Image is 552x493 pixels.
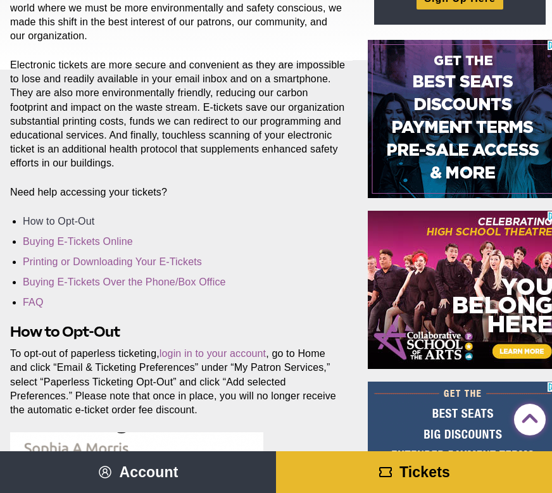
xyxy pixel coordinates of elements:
[160,348,266,359] a: login in to your account
[119,464,178,480] span: Account
[10,323,120,340] strong: How to Opt-Out
[10,185,345,199] p: Need help accessing your tickets?
[23,236,133,247] a: Buying E-Tickets Online
[399,464,450,480] span: Tickets
[10,58,345,170] p: Electronic tickets are more secure and convenient as they are impossible to lose and readily avai...
[23,216,94,227] a: How to Opt-Out
[514,404,539,430] a: Back to Top
[23,256,202,267] a: Printing or Downloading Your E-Tickets
[276,451,552,493] a: Tickets
[10,347,345,416] p: To opt-out of paperless ticketing, , go to Home and click “Email & Ticketing Preferences” under “...
[23,297,44,308] a: FAQ
[23,277,226,287] a: Buying E-Tickets Over the Phone/Box Office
